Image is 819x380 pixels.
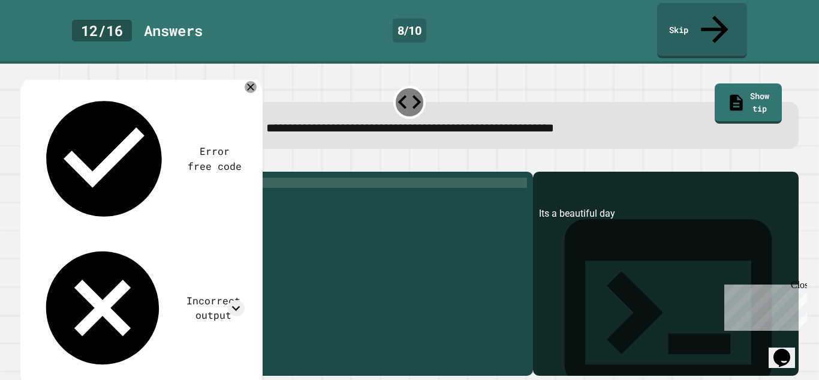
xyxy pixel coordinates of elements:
div: Chat with us now!Close [5,5,83,76]
div: Incorrect output [182,294,245,323]
a: Skip [657,3,747,58]
iframe: chat widget [719,280,807,331]
div: Its a beautiful day [539,207,793,376]
div: Answer s [144,20,203,41]
a: Show tip [715,83,782,124]
iframe: chat widget [769,332,807,368]
div: 12 / 16 [72,20,132,41]
div: 8 / 10 [393,19,426,43]
div: Error free code [185,144,245,173]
